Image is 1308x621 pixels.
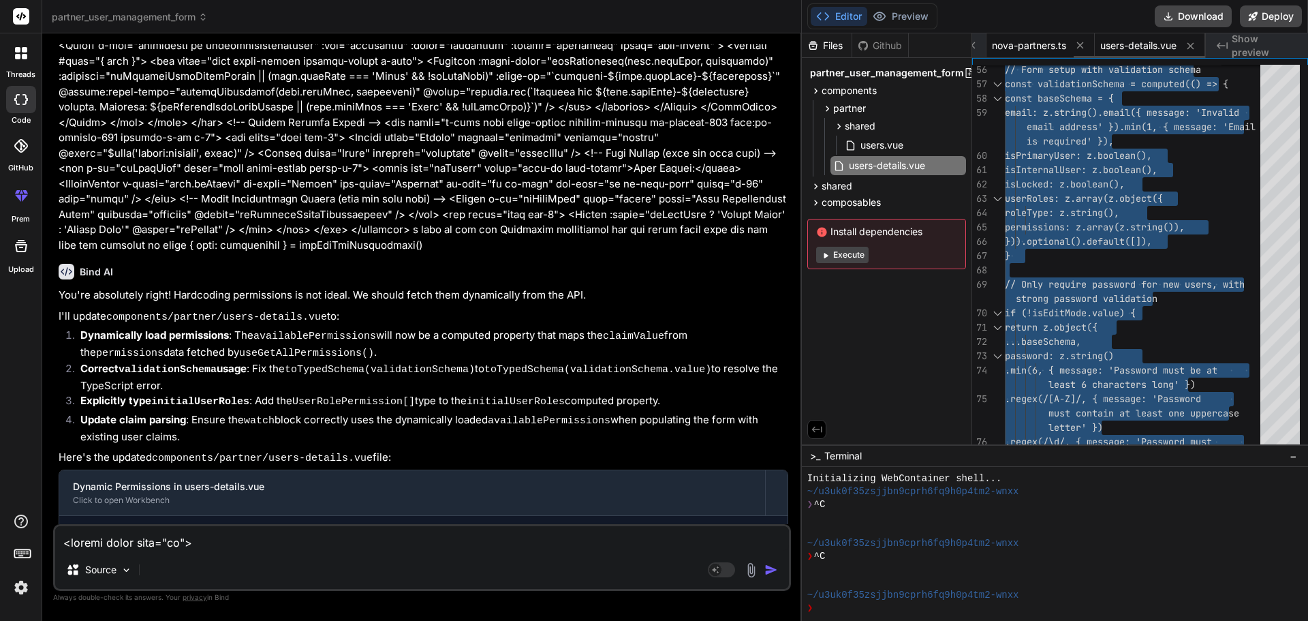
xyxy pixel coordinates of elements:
span: − [1290,449,1297,463]
code: initialUserRoles [151,396,249,408]
span: // Form setup with validation schema [1005,63,1201,76]
div: 73 [972,349,987,363]
span: const baseSchema = { [1005,92,1114,104]
span: .min(6, { message: 'Password must be at [1005,364,1217,376]
div: Click to collapse the range. [988,91,1006,106]
div: Files [802,39,852,52]
label: Upload [8,264,34,275]
code: watch [244,415,275,427]
div: Click to collapse the range. [988,320,1006,335]
div: Click to open Workbench [73,495,751,506]
div: Click to collapse the range. [988,192,1006,206]
button: Preview [867,7,934,26]
span: users-details.vue [1100,39,1177,52]
span: Terminal [824,449,862,463]
img: Pick Models [121,564,132,576]
code: availablePermissions [488,415,610,427]
button: Dynamic Permissions in users-details.vueClick to open Workbench [59,470,765,515]
span: ~/u3uk0f35zsjjbn9cprh6fq9h0p4tm2-wnxx [807,485,1019,498]
div: 75 [972,392,987,406]
div: 74 [972,363,987,378]
code: components/partner/users-details.vue [152,453,373,464]
span: letter' }) [1048,421,1103,434]
span: strong password validation [1016,292,1157,305]
span: // Only require password for new users, with [1005,278,1245,290]
span: ~/u3uk0f35zsjjbn9cprh6fq9h0p4tm2-wnxx [807,589,1019,602]
span: email: z.string().email({ message: 'Invalid [1005,106,1239,119]
span: ❯ [807,550,814,563]
code: useGetAllPermissions() [239,348,374,359]
li: : The will now be a computed property that maps the from the data fetched by . [69,328,788,361]
div: 61 [972,163,987,177]
div: 58 [972,91,987,106]
code: toTypedSchema(validationSchema.value) [484,364,711,376]
div: 65 [972,220,987,234]
div: 70 [972,306,987,320]
label: threads [6,69,35,80]
span: shared [845,119,875,133]
span: >_ [810,449,820,463]
span: email address' }).min(1, { message: 'Email [1027,121,1256,133]
span: shared [822,179,852,193]
li: : Add the type to the computed property. [69,393,788,412]
code: components/partner/users-details.vue [106,312,327,323]
span: permissions: z.array(z.string()), [1005,221,1185,233]
p: Source [85,563,116,577]
span: privacy [183,593,207,601]
strong: Correct usage [80,362,247,375]
span: partner [833,102,866,115]
span: isLocked: z.boolean(), [1005,178,1125,190]
span: nova-partners.ts [992,39,1066,52]
img: attachment [743,562,759,578]
strong: Explicitly type [80,394,249,407]
span: partner_user_management_form [52,10,208,24]
div: 71 [972,320,987,335]
button: Deploy [1240,5,1302,27]
code: permissions [96,348,163,359]
span: isPrimaryUser: z.boolean(), [1005,149,1152,162]
div: Click to collapse the range. [988,349,1006,363]
div: Dynamic Permissions in users-details.vue [73,480,751,494]
span: Initializing WebContainer shell... [807,472,1002,485]
img: settings [10,576,33,599]
code: toTypedSchema(validationSchema) [285,364,475,376]
div: 64 [972,206,987,220]
div: 68 [972,263,987,277]
span: ^C [813,498,825,511]
p: I'll update to: [59,309,788,326]
strong: Dynamically load permissions [80,329,229,342]
div: 63 [972,192,987,206]
label: code [12,115,31,126]
span: composables [822,196,881,209]
span: if (!isEditMode.value) { [1005,307,1136,319]
span: .regex(/[A-Z]/, { message: 'Password [1005,393,1201,405]
div: 76 [972,435,987,449]
p: Here's the updated file: [59,450,788,467]
div: 69 [972,277,987,292]
span: partner_user_management_form [810,66,964,80]
button: Execute [816,247,869,263]
span: ❯ [807,498,814,511]
li: : Ensure the block correctly uses the dynamically loaded when populating the form with existing u... [69,412,788,444]
span: users.vue [859,137,905,153]
h6: Bind AI [80,265,113,279]
code: validationSchema [119,364,217,376]
p: Always double-check its answers. Your in Bind [53,591,791,604]
strong: Update claim parsing [80,413,186,426]
span: ...baseSchema, [1005,335,1081,348]
code: claimValue [603,331,664,342]
button: Editor [811,7,867,26]
span: ❯ [807,602,814,615]
label: GitHub [8,162,33,174]
div: 59 [972,106,987,120]
span: is required' }), [1027,135,1114,147]
div: 67 [972,249,987,263]
div: 62 [972,177,987,192]
span: ^C [813,550,825,563]
span: })).optional().default([]), [1005,235,1152,247]
span: password: z.string() [1005,350,1114,362]
div: Github [852,39,908,52]
img: icon [764,563,778,577]
span: return z.object({ [1005,321,1097,333]
div: Click to collapse the range. [988,77,1006,91]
